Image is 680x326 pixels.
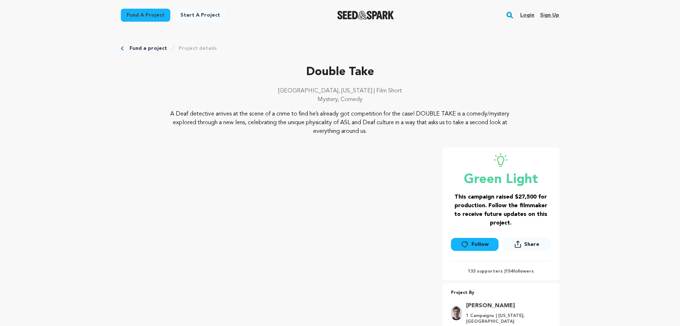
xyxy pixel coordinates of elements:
[175,9,226,22] a: Start a project
[451,306,462,320] img: bd1ac3cd5875cf3f.jpg
[466,313,547,325] p: 1 Campaigns | [US_STATE], [GEOGRAPHIC_DATA]
[520,9,534,21] a: Login
[505,269,513,274] span: 154
[503,238,550,251] button: Share
[121,9,170,22] a: Fund a project
[466,301,547,310] a: Goto Brendan Connelly profile
[164,110,516,136] p: A Deaf detective arrives at the scene of a crime to find he’s already got competition for the cas...
[451,173,551,187] p: Green Light
[524,241,539,248] span: Share
[337,11,394,19] a: Seed&Spark Homepage
[540,9,559,21] a: Sign up
[451,193,551,227] h3: This campaign raised $27,500 for production. Follow the filmmaker to receive future updates on th...
[451,238,499,251] a: Follow
[503,238,550,254] span: Share
[121,95,560,104] p: Mystery, Comedy
[121,64,560,81] p: Double Take
[130,45,167,52] a: Fund a project
[121,87,560,95] p: [GEOGRAPHIC_DATA], [US_STATE] | Film Short
[337,11,394,19] img: Seed&Spark Logo Dark Mode
[451,289,551,297] p: Project By
[451,269,551,274] p: 133 supporters | followers
[121,45,560,52] div: Breadcrumb
[179,45,217,52] a: Project details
